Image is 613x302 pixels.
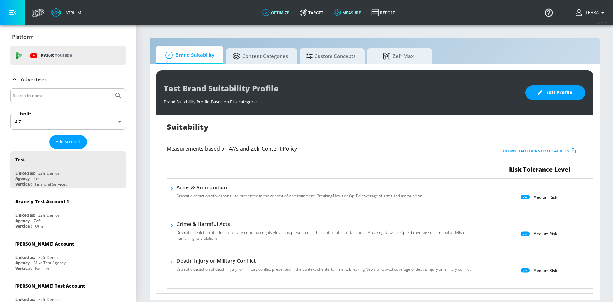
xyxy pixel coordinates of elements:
p: Medium Risk [533,230,557,237]
div: [PERSON_NAME] Test Account [15,283,85,289]
input: Search by name [13,91,111,100]
button: Download Brand Suitability [501,146,578,156]
button: Edit Profile [525,85,585,100]
div: Crime & Harmful ActsDramatic depiction of criminal activity or human rights violations presented ... [176,221,477,245]
span: login as: terra.richardson@zefr.com [583,10,599,15]
div: Atrium [63,10,81,16]
span: Edit Profile [538,89,572,97]
div: Mike Test Agency [34,260,66,266]
a: measure [329,1,366,24]
button: Add Account [49,135,87,149]
span: Custom Concepts [306,48,355,64]
span: Risk Tolerance Level [509,165,570,173]
div: Aracely Test Account 1Linked as:Zefr DemosAgency:ZefrVertical:Other [10,194,126,231]
button: Open Resource Center [540,3,558,21]
div: [PERSON_NAME] Account [15,241,74,247]
div: Agency: [15,218,30,223]
span: Brand Suitability [162,47,214,63]
h6: Measurements based on 4A’s and Zefr Content Policy [167,146,451,151]
div: A-Z [10,114,126,130]
div: Aracely Test Account 1 [15,199,69,205]
p: DV360: [41,52,72,59]
p: Advertiser [21,76,47,83]
p: Youtube [55,52,72,59]
h6: Crime & Harmful Acts [176,221,477,228]
div: Other [35,223,45,229]
div: Linked as: [15,170,35,176]
div: Brand Suitability Profile: Based on Risk categories [164,95,519,104]
div: TestLinked as:Zefr DemosAgency:TestVertical:Financial Services [10,151,126,188]
h1: Suitability [167,121,209,132]
div: Vertical: [15,266,32,271]
p: Dramatic depiction of criminal activity or human rights violations presented in the context of en... [176,230,477,241]
span: Zefr Max [374,48,423,64]
div: Agency: [15,260,30,266]
div: Advertiser [10,70,126,89]
p: Dramatic depiction of weapons use presented in the context of entertainment. Breaking News or Op–... [176,193,423,199]
span: Add Account [56,138,80,146]
div: [PERSON_NAME] AccountLinked as:Zefr DemosAgency:Mike Test AgencyVertical:Fashion [10,236,126,273]
p: Dramatic depiction of death, injury, or military conflict presented in the context of entertainme... [176,266,472,272]
div: Fashion [35,266,49,271]
h6: Arms & Ammunition [176,184,423,191]
div: Test [34,176,42,181]
a: Report [366,1,400,24]
span: Content Categories [233,48,288,64]
button: Terra [576,9,607,17]
div: Zefr [34,218,41,223]
div: Linked as: [15,212,35,218]
div: Zefr Demos [38,212,60,218]
div: Death, Injury or Military ConflictDramatic depiction of death, injury, or military conflict prese... [176,257,472,276]
div: Vertical: [15,223,32,229]
p: Medium Risk [533,267,557,274]
a: Atrium [51,8,81,18]
div: Zefr Demos [38,170,60,176]
div: Zefr Demos [38,255,60,260]
div: Linked as: [15,255,35,260]
a: Target [294,1,329,24]
span: v 4.24.0 [597,21,607,25]
label: Sort By [18,111,32,115]
a: optimize [257,1,294,24]
div: Vertical: [15,181,32,187]
div: DV360: Youtube [10,46,126,65]
p: Platform [12,33,34,41]
p: Medium Risk [533,194,557,200]
div: Financial Services [35,181,67,187]
div: Platform [10,28,126,46]
div: Arms & AmmunitionDramatic depiction of weapons use presented in the context of entertainment. Bre... [176,184,423,203]
div: Agency: [15,176,30,181]
div: Test [15,156,25,163]
h6: Death, Injury or Military Conflict [176,257,472,264]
